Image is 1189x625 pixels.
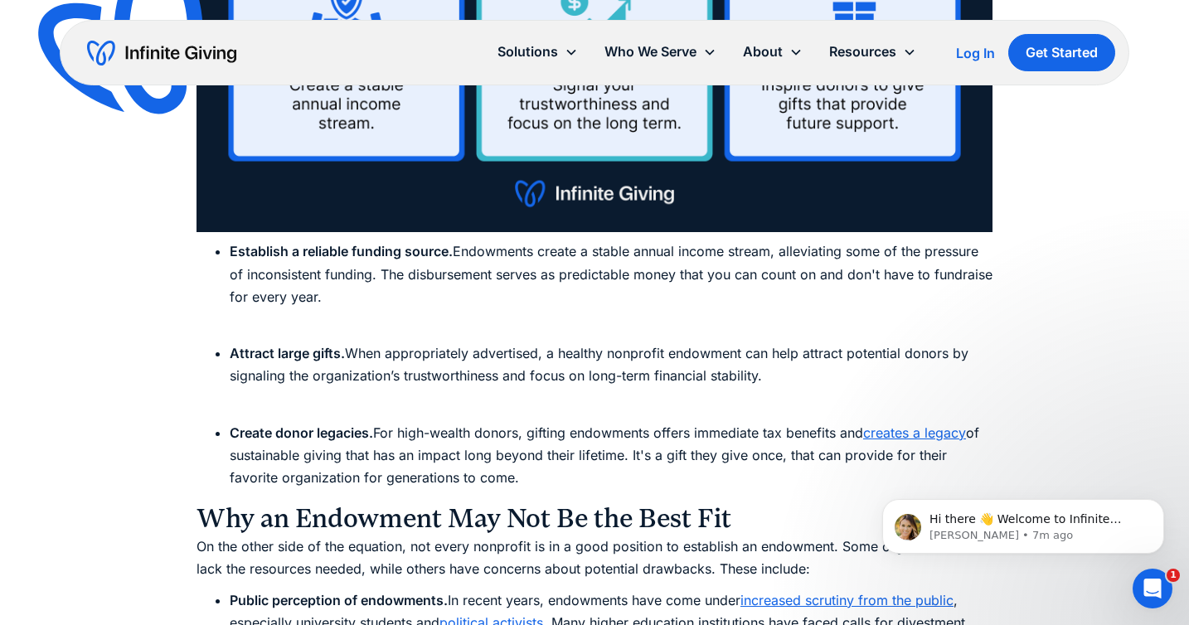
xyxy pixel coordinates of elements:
[956,46,995,60] div: Log In
[829,41,896,63] div: Resources
[197,535,992,580] p: On the other side of the equation, not every nonprofit is in a good position to establish an endo...
[230,424,373,441] strong: Create donor legacies.
[604,41,696,63] div: Who We Serve
[956,43,995,63] a: Log In
[1008,34,1115,71] a: Get Started
[730,34,816,70] div: About
[497,41,558,63] div: Solutions
[230,592,448,608] strong: Public perception of endowments.
[863,424,966,441] a: creates a legacy
[230,240,992,331] li: Endowments create a stable annual income stream, alleviating some of the pressure of inconsistent...
[816,34,929,70] div: Resources
[740,592,954,608] a: increased scrutiny from the public
[857,464,1189,580] iframe: Intercom notifications message
[1133,569,1172,608] iframe: Intercom live chat
[230,342,992,410] li: When appropriately advertised, a healthy nonprofit endowment can help attract potential donors by...
[230,345,345,361] strong: Attract large gifts.
[1167,569,1180,582] span: 1
[197,502,992,535] h3: Why an Endowment May Not Be the Best Fit
[87,40,236,66] a: home
[484,34,591,70] div: Solutions
[230,243,453,259] strong: Establish a reliable funding source.
[230,422,992,490] li: For high-wealth donors, gifting endowments offers immediate tax benefits and of sustainable givin...
[743,41,783,63] div: About
[591,34,730,70] div: Who We Serve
